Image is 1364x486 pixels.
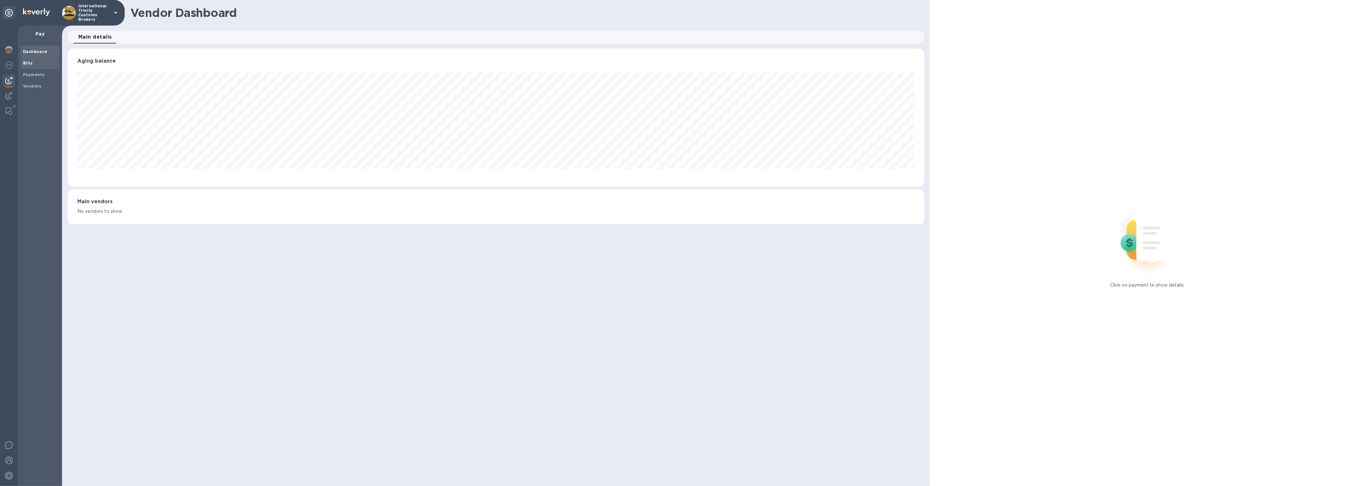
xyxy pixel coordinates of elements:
b: Dashboard [23,49,47,54]
img: Logo [23,8,50,16]
h3: Main vendors [77,199,915,205]
h3: Aging balance [77,58,915,64]
img: Foreign exchange [5,61,13,69]
p: International Trinity Customs Brokers [78,4,110,22]
b: Vendors [23,84,42,89]
b: Bills [23,61,33,66]
b: Payments [23,72,44,77]
p: Click on payment to show details [1110,282,1184,289]
h1: Vendor Dashboard [130,6,920,19]
span: Main details [78,33,112,42]
p: Pay [23,31,57,37]
div: Unpin categories [3,6,15,19]
p: No vendors to show [77,208,915,215]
